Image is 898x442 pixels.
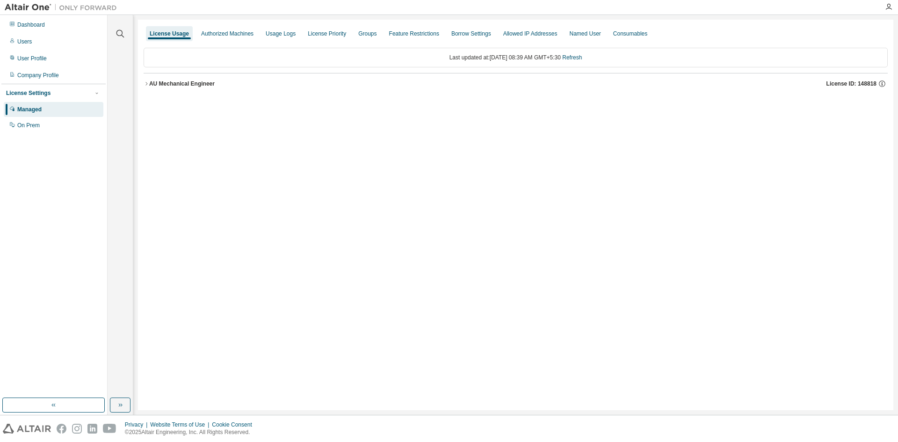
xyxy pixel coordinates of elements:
[569,30,601,37] div: Named User
[358,30,377,37] div: Groups
[17,21,45,29] div: Dashboard
[266,30,296,37] div: Usage Logs
[201,30,253,37] div: Authorized Machines
[103,424,116,434] img: youtube.svg
[149,80,215,87] div: AU Mechanical Engineer
[144,48,888,67] div: Last updated at: [DATE] 08:39 AM GMT+5:30
[150,421,212,428] div: Website Terms of Use
[562,54,582,61] a: Refresh
[125,428,258,436] p: © 2025 Altair Engineering, Inc. All Rights Reserved.
[144,73,888,94] button: AU Mechanical EngineerLicense ID: 148818
[3,424,51,434] img: altair_logo.svg
[125,421,150,428] div: Privacy
[389,30,439,37] div: Feature Restrictions
[17,38,32,45] div: Users
[17,55,47,62] div: User Profile
[451,30,491,37] div: Borrow Settings
[613,30,647,37] div: Consumables
[17,122,40,129] div: On Prem
[5,3,122,12] img: Altair One
[17,106,42,113] div: Managed
[503,30,558,37] div: Allowed IP Addresses
[150,30,189,37] div: License Usage
[57,424,66,434] img: facebook.svg
[17,72,59,79] div: Company Profile
[308,30,346,37] div: License Priority
[826,80,876,87] span: License ID: 148818
[212,421,257,428] div: Cookie Consent
[87,424,97,434] img: linkedin.svg
[6,89,51,97] div: License Settings
[72,424,82,434] img: instagram.svg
